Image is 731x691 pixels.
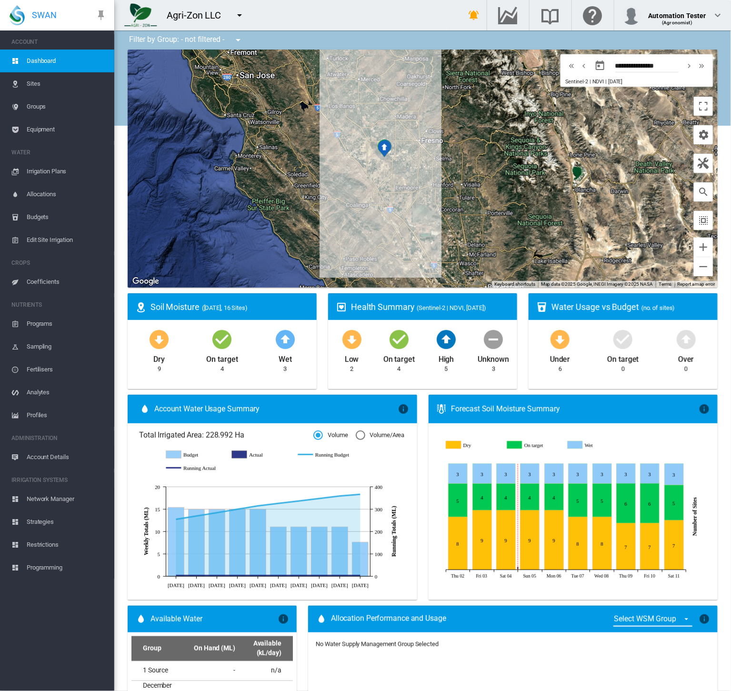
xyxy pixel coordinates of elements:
[578,60,590,71] button: icon-chevron-left
[649,7,706,17] div: Automation Tester
[696,60,708,71] button: icon-chevron-double-right
[662,20,692,25] span: (Agronomist)
[298,451,354,459] g: Running Budget
[27,404,107,427] span: Profiles
[256,504,260,508] circle: Running Budget Aug 29 314.65
[27,335,107,358] span: Sampling
[215,573,219,577] circle: Running Actual Aug 15 3.5
[174,573,178,577] circle: Running Actual Aug 1 3.5
[283,365,287,373] div: 3
[352,582,369,588] tspan: [DATE]
[664,464,683,485] g: Wet Oct 11, 2025 3
[311,582,328,588] tspan: [DATE]
[279,351,292,365] div: Wet
[174,517,178,521] circle: Running Budget Aug 1 254.48
[215,511,219,514] circle: Running Budget Aug 15 284.57
[698,186,709,198] md-icon: icon-magnify
[469,10,480,21] md-icon: icon-bell-ring
[378,140,391,157] div: NDVI: AN - Light SHA
[290,582,307,588] tspan: [DATE]
[559,365,562,373] div: 6
[568,484,587,517] g: On target Oct 07, 2025 5
[158,365,161,373] div: 9
[581,10,604,21] md-icon: Click here for help
[209,582,225,588] tspan: [DATE]
[27,358,107,381] span: Fertilisers
[375,574,378,580] tspan: 0
[143,508,150,555] tspan: Weekly Totals (ML)
[544,484,563,511] g: On target Oct 06, 2025 4
[155,529,160,535] tspan: 10
[550,351,571,365] div: Under
[476,573,487,579] tspan: Fri 03
[317,573,321,577] circle: Running Actual Sep 19 3.5
[439,351,454,365] div: High
[27,312,107,335] span: Programs
[500,573,512,579] tspan: Sat 04
[235,573,239,577] circle: Running Actual Aug 22 3.5
[591,56,610,75] button: md-calendar
[27,556,107,579] span: Programming
[278,613,289,625] md-icon: icon-information
[270,582,287,588] tspan: [DATE]
[131,661,185,680] td: 1 Source
[699,403,710,415] md-icon: icon-information
[565,79,604,85] span: Sentinel-2 | NDVI
[565,60,578,71] button: icon-chevron-double-left
[243,666,281,675] div: n/a
[352,542,368,576] g: Budget Oct 3 7.69
[11,34,107,50] span: ACCOUNT
[220,365,224,373] div: 4
[520,511,539,570] g: Dry Oct 05, 2025 9
[27,183,107,206] span: Allocations
[27,95,107,118] span: Groups
[233,34,244,46] md-icon: icon-menu-down
[684,365,688,373] div: 0
[691,497,698,536] tspan: Number of Sites
[694,182,713,201] button: icon-magnify
[694,211,713,230] button: icon-select-all
[397,365,401,373] div: 4
[27,270,107,293] span: Coefficients
[256,573,260,577] circle: Running Actual Aug 29 3.5
[712,10,723,21] md-icon: icon-chevron-down
[378,140,391,157] div: NDVI: AS - Heavy SHA
[168,507,184,576] g: Budget Aug 1 15.38
[496,464,515,484] g: Wet Oct 04, 2025 3
[436,403,448,415] md-icon: icon-thermometer-lines
[124,3,157,27] img: 7FicoSLW9yRjj7F2+0uvjPufP+ga39vogPu+G1+wvBtcm3fNv859aGr42DJ5pXiEAAAAAAAAAAAAAAAAAAAAAAAAAAAAAAAAA...
[27,533,107,556] span: Restrictions
[520,464,539,484] g: Wet Oct 05, 2025 3
[210,328,233,351] md-icon: icon-checkbox-marked-circle
[544,464,563,484] g: Wet Oct 06, 2025 3
[158,574,160,580] tspan: 0
[317,497,321,501] circle: Running Budget Sep 19 347.75
[131,636,185,661] th: Group
[11,472,107,488] span: IRRIGATION SYSTEMS
[451,404,699,414] div: Forecast Soil Moisture Summary
[189,666,235,675] div: -
[27,488,107,511] span: Network Manager
[158,551,160,557] tspan: 5
[11,145,107,160] span: WATER
[194,514,198,518] circle: Running Budget Aug 8 269.53
[640,483,659,523] g: On target Oct 10, 2025 6
[544,511,563,570] g: Dry Oct 06, 2025 9
[356,431,405,440] md-radio-button: Volume/Area
[668,573,680,579] tspan: Sat 11
[675,328,698,351] md-icon: icon-arrow-up-bold-circle
[375,529,383,535] tspan: 200
[167,9,230,22] div: Agri-Zon LLC
[566,60,577,71] md-icon: icon-chevron-double-left
[130,275,161,288] a: Open this area in Google Maps (opens a new window)
[135,613,147,625] md-icon: icon-water
[641,304,675,311] span: (no. of sites)
[166,464,222,472] g: Running Actual
[568,464,587,484] g: Wet Oct 07, 2025 3
[229,582,246,588] tspan: [DATE]
[448,484,467,517] g: On target Oct 02, 2025 5
[694,125,713,144] button: icon-cog
[148,328,170,351] md-icon: icon-arrow-down-bold-circle
[229,509,245,576] g: Budget Aug 22 15.04
[592,484,611,517] g: On target Oct 08, 2025 5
